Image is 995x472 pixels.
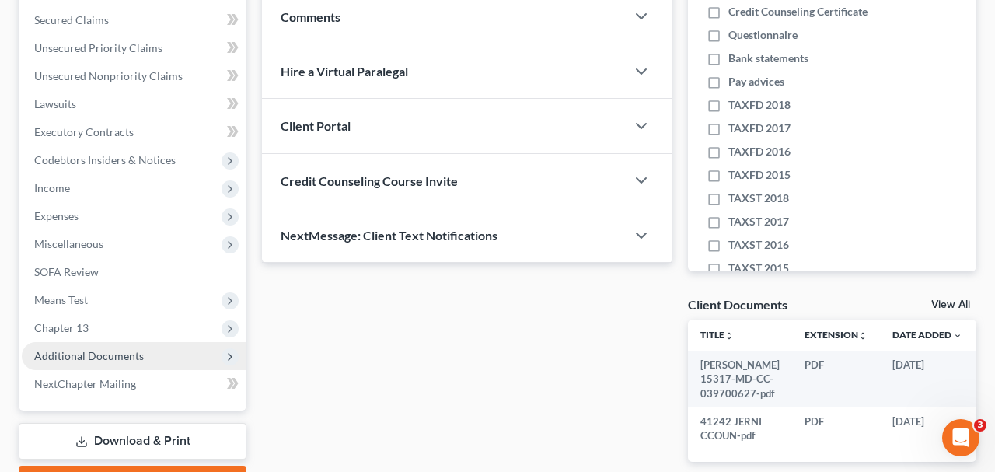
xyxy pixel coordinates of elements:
[34,293,88,306] span: Means Test
[22,34,246,62] a: Unsecured Priority Claims
[728,191,789,206] span: TAXST 2018
[792,407,880,450] td: PDF
[34,69,183,82] span: Unsecured Nonpriority Claims
[34,349,144,362] span: Additional Documents
[728,74,784,89] span: Pay advices
[22,6,246,34] a: Secured Claims
[688,407,792,450] td: 41242 JERNI CCOUN-pdf
[22,370,246,398] a: NextChapter Mailing
[281,9,340,24] span: Comments
[728,51,808,66] span: Bank statements
[34,265,99,278] span: SOFA Review
[19,423,246,460] a: Download & Print
[728,260,789,276] span: TAXST 2015
[974,419,986,432] span: 3
[931,299,970,310] a: View All
[953,331,962,341] i: expand_more
[805,329,868,341] a: Extensionunfold_more
[728,237,789,253] span: TAXST 2016
[728,167,791,183] span: TAXFD 2015
[34,377,136,390] span: NextChapter Mailing
[858,331,868,341] i: unfold_more
[34,321,89,334] span: Chapter 13
[34,153,176,166] span: Codebtors Insiders & Notices
[34,181,70,194] span: Income
[22,118,246,146] a: Executory Contracts
[728,144,791,159] span: TAXFD 2016
[724,331,734,341] i: unfold_more
[880,351,975,407] td: [DATE]
[728,27,798,43] span: Questionnaire
[792,351,880,407] td: PDF
[700,329,734,341] a: Titleunfold_more
[281,228,497,243] span: NextMessage: Client Text Notifications
[34,209,79,222] span: Expenses
[880,407,975,450] td: [DATE]
[728,4,868,19] span: Credit Counseling Certificate
[281,64,408,79] span: Hire a Virtual Paralegal
[688,351,792,407] td: [PERSON_NAME] 15317-MD-CC-039700627-pdf
[942,419,979,456] iframe: Intercom live chat
[22,62,246,90] a: Unsecured Nonpriority Claims
[728,214,789,229] span: TAXST 2017
[34,237,103,250] span: Miscellaneous
[281,173,458,188] span: Credit Counseling Course Invite
[892,329,962,341] a: Date Added expand_more
[22,258,246,286] a: SOFA Review
[34,125,134,138] span: Executory Contracts
[728,97,791,113] span: TAXFD 2018
[688,296,787,313] div: Client Documents
[22,90,246,118] a: Lawsuits
[34,41,162,54] span: Unsecured Priority Claims
[281,118,351,133] span: Client Portal
[34,97,76,110] span: Lawsuits
[34,13,109,26] span: Secured Claims
[728,121,791,136] span: TAXFD 2017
